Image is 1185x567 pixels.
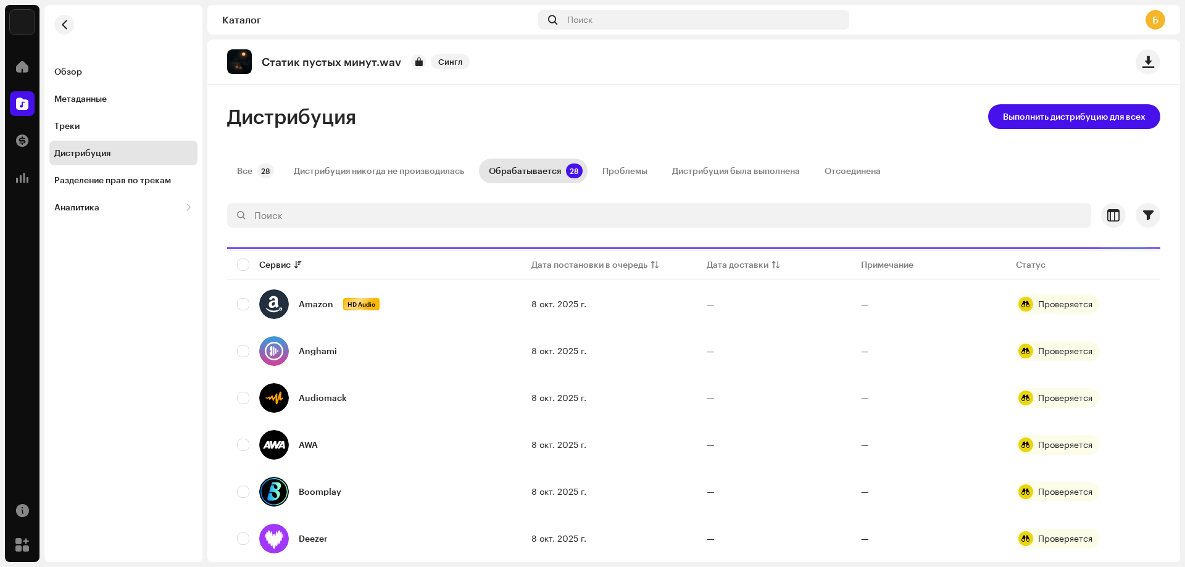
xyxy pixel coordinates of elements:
re-a-table-badge: — [861,441,869,449]
div: Обрабатывается [489,159,561,183]
div: Метаданные [54,94,107,104]
re-m-nav-dropdown: Аналитика [49,195,197,220]
span: — [707,439,715,450]
span: Выполнить дистрибуцию для всех [1003,104,1145,129]
div: Проверяется [1038,487,1092,496]
button: Выполнить дистрибуцию для всех [988,104,1160,129]
re-a-table-badge: — [861,394,869,402]
span: 8 окт. 2025 г. [531,346,586,356]
div: Дистрибуция была выполнена [672,159,800,183]
span: Дистрибуция [227,104,356,129]
div: Anghami [299,347,337,355]
span: 8 окт. 2025 г. [531,299,586,309]
re-a-table-badge: — [861,487,869,496]
span: 8 окт. 2025 г. [531,439,586,450]
re-m-nav-item: Метаданные [49,86,197,111]
div: Проверяется [1038,300,1092,308]
div: Дата постановки в очередь [531,259,647,271]
div: Каталог [222,15,533,25]
re-m-nav-item: Обзор [49,59,197,84]
p-badge: 28 [566,163,583,178]
div: Проверяется [1038,394,1092,402]
div: Аналитика [54,202,99,212]
div: Проблемы [602,159,647,183]
span: — [707,486,715,497]
div: Треки [54,121,80,131]
div: Boomplay [299,487,341,496]
span: HD Audio [344,300,378,308]
re-a-table-badge: — [861,347,869,355]
re-m-nav-item: Разделение прав по трекам [49,168,197,192]
div: Все [237,159,252,183]
div: Отсоединена [825,159,881,183]
div: Дистрибуция никогда не производилась [294,159,464,183]
span: 8 окт. 2025 г. [531,533,586,544]
div: Дистрибуция [54,148,110,158]
re-m-nav-item: Треки [49,114,197,138]
div: Проверяется [1038,441,1092,449]
img: 7e528d12-92f8-4b01-a70e-81d3323cb946 [227,49,252,74]
div: Разделение прав по трекам [54,175,171,185]
div: AWA [299,441,318,449]
div: Дата доставки [707,259,768,271]
re-m-nav-item: Дистрибуция [49,141,197,165]
span: Поиск [567,15,592,25]
div: Audiomack [299,394,347,402]
div: Б [1145,10,1165,30]
div: Обзор [54,67,82,77]
span: 8 окт. 2025 г. [531,392,586,403]
span: — [707,346,715,356]
span: — [707,533,715,544]
re-a-table-badge: — [861,300,869,308]
span: Сингл [431,54,470,69]
span: — [707,392,715,403]
input: Поиск [227,203,1091,228]
p-badge: 28 [257,163,274,178]
img: 33004b37-325d-4a8b-b51f-c12e9b964943 [10,10,35,35]
span: — [707,299,715,309]
div: Проверяется [1038,347,1092,355]
span: 8 окт. 2025 г. [531,486,586,497]
div: Amazon [299,300,333,308]
div: Проверяется [1038,534,1092,543]
div: Сервис [259,259,291,271]
re-a-table-badge: — [861,534,869,543]
p: Статик пустых минут.wav [262,56,401,68]
div: Deezer [299,534,328,543]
